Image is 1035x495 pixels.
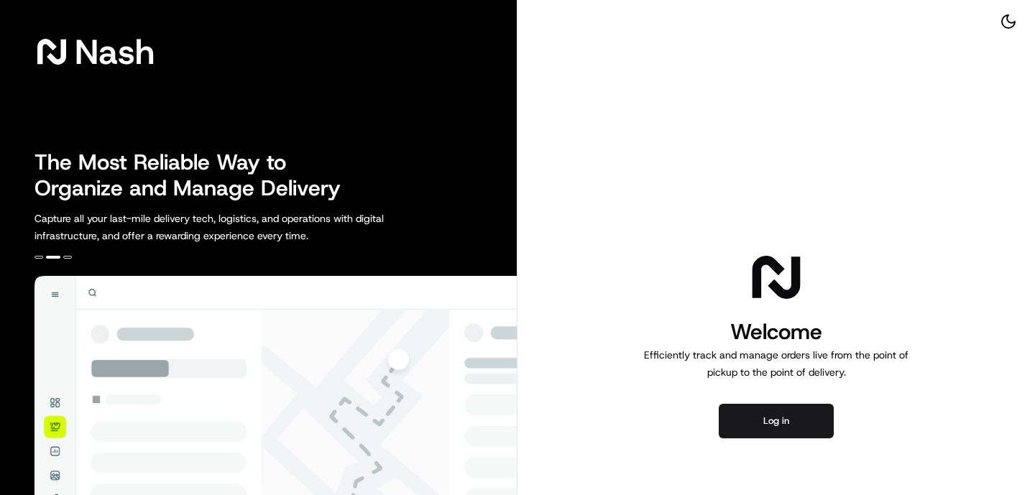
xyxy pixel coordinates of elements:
[719,404,834,438] button: Log in
[34,210,448,244] p: Capture all your last-mile delivery tech, logistics, and operations with digital infrastructure, ...
[638,346,914,381] p: Efficiently track and manage orders live from the point of pickup to the point of delivery.
[75,37,155,66] span: Nash
[638,318,914,346] h1: Welcome
[34,149,356,201] h2: The Most Reliable Way to Organize and Manage Delivery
